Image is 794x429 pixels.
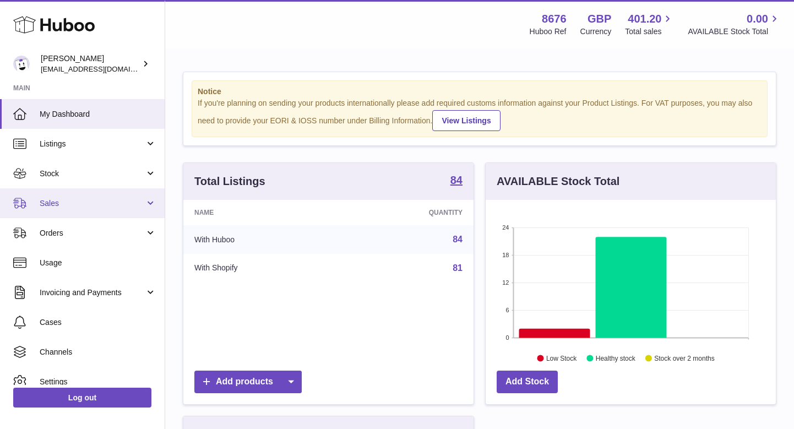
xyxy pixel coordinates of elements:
[40,109,156,120] span: My Dashboard
[40,198,145,209] span: Sales
[432,110,500,131] a: View Listings
[588,12,611,26] strong: GBP
[194,371,302,393] a: Add products
[530,26,567,37] div: Huboo Ref
[688,12,781,37] a: 0.00 AVAILABLE Stock Total
[194,174,265,189] h3: Total Listings
[453,263,463,273] a: 81
[183,200,340,225] th: Name
[41,53,140,74] div: [PERSON_NAME]
[40,139,145,149] span: Listings
[580,26,612,37] div: Currency
[502,224,509,231] text: 24
[40,317,156,328] span: Cases
[625,12,674,37] a: 401.20 Total sales
[13,388,151,408] a: Log out
[198,98,762,131] div: If you're planning on sending your products internationally please add required customs informati...
[747,12,768,26] span: 0.00
[40,377,156,387] span: Settings
[40,347,156,357] span: Channels
[340,200,474,225] th: Quantity
[40,169,145,179] span: Stock
[450,175,463,188] a: 84
[183,254,340,283] td: With Shopify
[41,64,162,73] span: [EMAIL_ADDRESS][DOMAIN_NAME]
[688,26,781,37] span: AVAILABLE Stock Total
[40,258,156,268] span: Usage
[596,354,636,362] text: Healthy stock
[497,174,619,189] h3: AVAILABLE Stock Total
[450,175,463,186] strong: 84
[542,12,567,26] strong: 8676
[502,279,509,286] text: 12
[502,252,509,258] text: 18
[13,56,30,72] img: hello@inoby.co.uk
[198,86,762,97] strong: Notice
[654,354,714,362] text: Stock over 2 months
[505,307,509,313] text: 6
[497,371,558,393] a: Add Stock
[628,12,661,26] span: 401.20
[183,225,340,254] td: With Huboo
[40,228,145,238] span: Orders
[453,235,463,244] a: 84
[505,334,509,341] text: 0
[625,26,674,37] span: Total sales
[40,287,145,298] span: Invoicing and Payments
[546,354,577,362] text: Low Stock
